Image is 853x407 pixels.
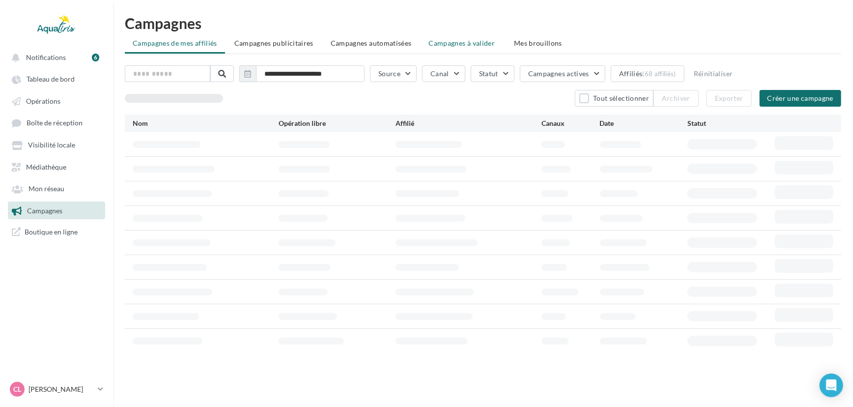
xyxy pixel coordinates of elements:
[600,118,687,128] div: Date
[611,65,684,82] button: Affiliés(68 affiliés)
[520,65,605,82] button: Campagnes actives
[396,118,541,128] div: Affilié
[643,70,676,78] div: (68 affiliés)
[471,65,514,82] button: Statut
[6,158,107,175] a: Médiathèque
[429,38,495,48] span: Campagnes à valider
[6,92,107,110] a: Opérations
[6,179,107,197] a: Mon réseau
[27,75,75,84] span: Tableau de bord
[26,53,66,61] span: Notifications
[26,163,66,171] span: Médiathèque
[528,69,589,78] span: Campagnes actives
[27,119,83,127] span: Boîte de réception
[6,136,107,153] a: Visibilité locale
[6,70,107,87] a: Tableau de bord
[28,141,75,149] span: Visibilité locale
[760,90,841,107] button: Créer une campagne
[28,384,94,394] p: [PERSON_NAME]
[234,39,313,47] span: Campagnes publicitaires
[370,65,417,82] button: Source
[92,54,99,61] div: 6
[28,185,64,193] span: Mon réseau
[575,90,654,107] button: Tout sélectionner
[26,97,60,105] span: Opérations
[13,384,21,394] span: CL
[331,39,412,47] span: Campagnes automatisées
[133,118,279,128] div: Nom
[6,223,107,240] a: Boutique en ligne
[707,90,752,107] button: Exporter
[6,48,103,66] button: Notifications 6
[8,380,105,399] a: CL [PERSON_NAME]
[125,16,841,30] h1: Campagnes
[279,118,396,128] div: Opération libre
[541,118,600,128] div: Canaux
[690,68,737,80] button: Réinitialiser
[6,202,107,219] a: Campagnes
[654,90,699,107] button: Archiver
[687,118,775,128] div: Statut
[25,227,78,236] span: Boutique en ligne
[6,114,107,132] a: Boîte de réception
[422,65,465,82] button: Canal
[27,206,62,215] span: Campagnes
[820,374,843,397] div: Open Intercom Messenger
[514,39,562,47] span: Mes brouillons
